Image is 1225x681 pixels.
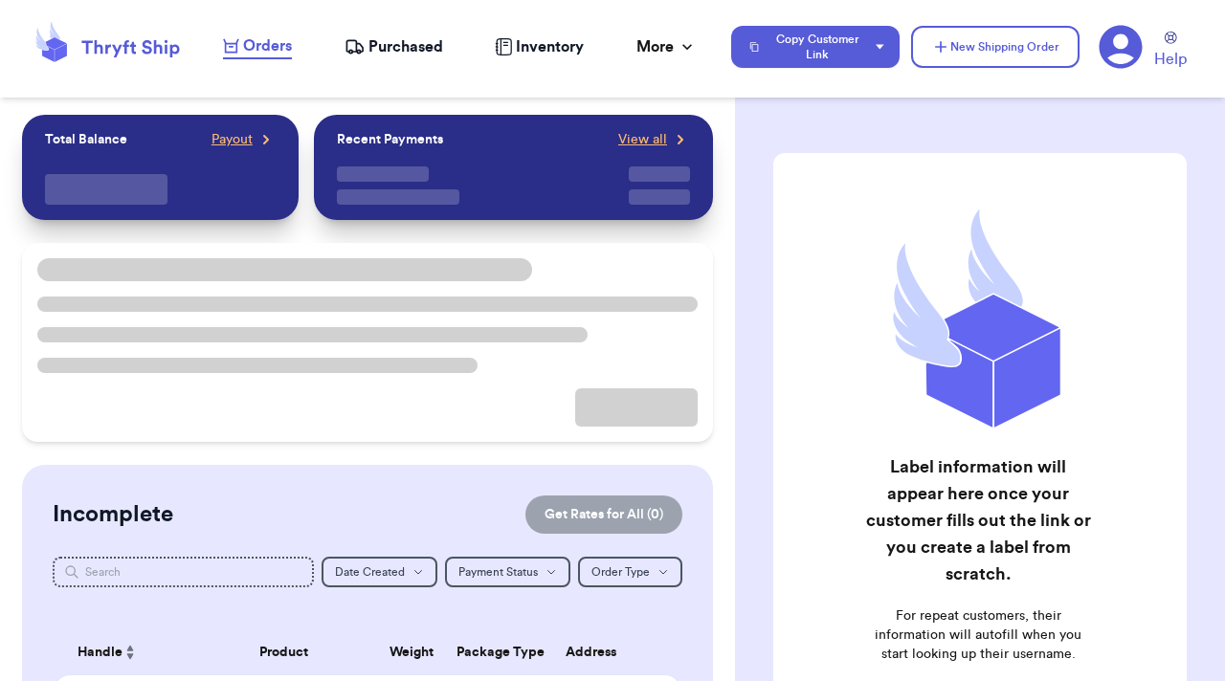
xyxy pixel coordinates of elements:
[445,629,512,675] th: Package Type
[516,35,584,58] span: Inventory
[495,35,584,58] a: Inventory
[78,643,122,663] span: Handle
[53,557,314,587] input: Search
[368,35,443,58] span: Purchased
[53,499,173,530] h2: Incomplete
[636,35,697,58] div: More
[322,557,437,587] button: Date Created
[45,130,127,149] p: Total Balance
[731,26,900,68] button: Copy Customer Link
[1154,48,1187,71] span: Help
[378,629,445,675] th: Weight
[458,566,538,578] span: Payment Status
[1154,32,1187,71] a: Help
[591,566,650,578] span: Order Type
[223,34,292,59] a: Orders
[512,629,680,675] th: Address
[864,606,1092,664] p: For repeat customers, their information will autofill when you start looking up their username.
[578,557,682,587] button: Order Type
[445,557,570,587] button: Payment Status
[345,35,443,58] a: Purchased
[243,34,292,57] span: Orders
[525,495,682,534] button: Get Rates for All (0)
[618,130,667,149] span: View all
[189,629,378,675] th: Product
[337,130,443,149] p: Recent Payments
[864,453,1092,587] h2: Label information will appear here once your customer fills out the link or you create a label fr...
[911,26,1080,68] button: New Shipping Order
[618,130,690,149] a: View all
[122,641,138,664] button: Sort ascending
[212,130,253,149] span: Payout
[212,130,276,149] a: Payout
[335,566,405,578] span: Date Created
